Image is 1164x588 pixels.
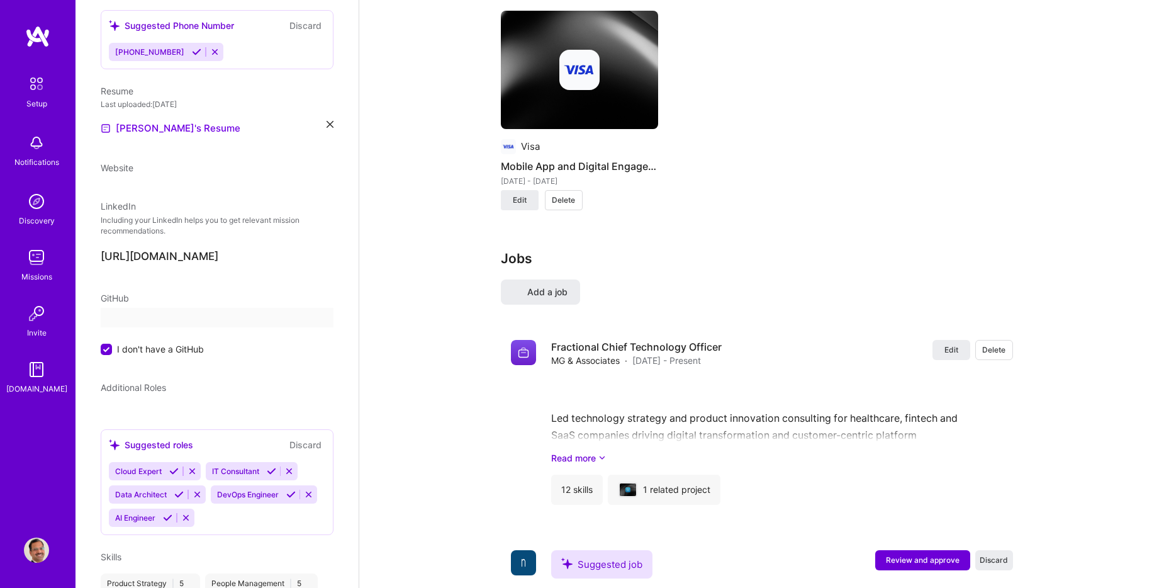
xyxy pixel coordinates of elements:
span: Resume [101,86,133,96]
button: Edit [932,340,970,360]
span: Review and approve [886,555,960,565]
button: Discard [286,438,325,452]
i: Accept [267,466,276,476]
div: Visa [521,140,540,153]
span: [PHONE_NUMBER] [115,47,184,57]
i: icon SuggestedTeams [109,20,120,31]
span: · [625,354,627,367]
img: Company logo [559,50,600,90]
i: Accept [286,490,296,499]
button: Review and approve [875,550,970,570]
h3: Jobs [501,251,1023,266]
span: Discard [980,555,1008,565]
button: Delete [975,340,1013,360]
span: Delete [982,344,1005,355]
span: [DATE] - Present [632,354,701,367]
i: Accept [192,47,201,57]
i: Reject [210,47,220,57]
img: discovery [24,189,49,214]
i: icon Close [307,582,311,586]
i: Accept [169,466,179,476]
i: icon Close [327,121,333,128]
div: 1 related project [608,475,720,505]
div: Setup [26,97,47,110]
i: Reject [304,490,313,499]
img: cover [501,11,658,129]
span: Website [101,162,133,173]
div: [DOMAIN_NAME] [6,382,67,395]
img: cover [620,483,636,496]
span: Data Architect [115,490,167,499]
button: Add a job [501,280,580,305]
img: guide book [24,357,49,382]
span: LinkedIn [101,201,136,212]
span: DevOps Engineer [217,490,279,499]
i: Reject [181,513,191,523]
span: Additional Roles [101,382,166,393]
a: [PERSON_NAME]'s Resume [101,121,240,136]
span: Add a job [513,286,568,298]
img: teamwork [24,245,49,270]
h4: Mobile App and Digital Engagement Platform Strategy [501,158,658,174]
div: Suggested roles [109,438,193,451]
button: Discard [286,18,325,33]
div: Discovery [19,214,55,227]
img: logo [25,25,50,48]
div: 12 skills [551,475,603,505]
h4: Fractional Chief Technology Officer [551,340,722,354]
div: Suggested Phone Number [109,19,234,32]
img: User Avatar [24,538,49,563]
i: icon PlusBlack [513,288,522,297]
i: icon SuggestedTeams [561,558,573,569]
span: Cloud Expert [115,466,162,476]
a: User Avatar [21,538,52,563]
i: icon SuggestedTeams [109,439,120,450]
img: Company logo [501,139,516,154]
div: Missions [21,270,52,283]
i: Reject [187,466,197,476]
span: Edit [513,195,527,206]
i: Accept [163,513,172,523]
div: Notifications [14,155,59,169]
span: Skills [101,551,121,562]
span: AI Engineer [115,513,155,523]
div: [DATE] - [DATE] [501,174,658,188]
span: Edit [944,344,958,355]
div: Suggested job [551,550,652,579]
div: Last uploaded: [DATE] [101,98,333,111]
img: Resume [101,123,111,133]
button: Edit [501,190,539,210]
i: Reject [193,490,202,499]
img: bell [24,130,49,155]
span: IT Consultant [212,466,259,476]
button: Discard [975,550,1013,570]
i: icon ArrowDownSecondaryDark [598,451,606,465]
span: MG & Associates [551,354,620,367]
i: icon Close [189,582,194,586]
img: Company logo [511,550,536,575]
img: Invite [24,301,49,326]
i: Accept [174,490,184,499]
div: Invite [27,326,47,339]
span: Delete [552,195,575,206]
img: Company logo [511,340,536,365]
span: GitHub [101,293,129,303]
img: setup [23,71,50,97]
i: Reject [284,466,294,476]
span: I don't have a GitHub [117,342,204,356]
a: Read more [551,451,1013,465]
p: Including your LinkedIn helps you to get relevant mission recommendations. [101,215,333,237]
button: Delete [545,190,583,210]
